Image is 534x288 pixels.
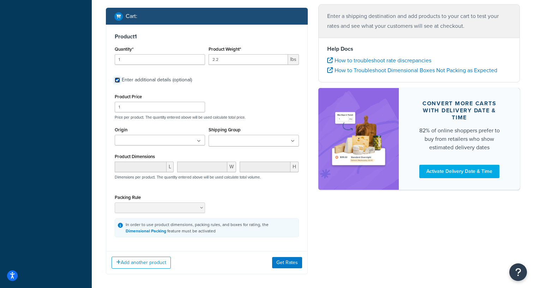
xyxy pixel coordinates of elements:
button: Add another product [112,257,171,269]
input: Enter additional details (optional) [115,77,120,83]
span: W [227,162,236,172]
p: Enter a shipping destination and add products to your cart to test your rates and see what your c... [327,11,511,31]
label: Shipping Group [209,127,241,132]
label: Packing Rule [115,195,141,200]
a: How to Troubleshoot Dimensional Boxes Not Packing as Expected [327,66,497,74]
h3: Product 1 [115,33,299,40]
button: Get Rates [272,257,302,268]
label: Product Price [115,94,142,99]
a: Activate Delivery Date & Time [419,165,499,178]
span: H [290,162,299,172]
div: 82% of online shoppers prefer to buy from retailers who show estimated delivery dates [416,126,503,152]
a: Dimensional Packing [126,228,166,234]
span: lbs [288,54,299,65]
div: In order to use product dimensions, packing rules, and boxes for rating, the feature must be acti... [126,221,269,234]
h2: Cart : [126,13,137,19]
h4: Help Docs [327,45,511,53]
a: How to troubleshoot rate discrepancies [327,56,431,64]
input: 0.00 [209,54,288,65]
div: Convert more carts with delivery date & time [416,100,503,121]
input: 0 [115,54,205,65]
p: Dimensions per product. The quantity entered above will be used calculate total volume. [113,175,261,180]
span: L [167,162,174,172]
label: Product Weight* [209,46,241,52]
img: feature-image-ddt-36eae7f7280da8017bfb280eaccd9c446f90b1fe08728e4019434db127062ab4.png [329,99,389,179]
label: Origin [115,127,127,132]
button: Open Resource Center [509,263,527,281]
label: Quantity* [115,46,133,52]
label: Product Dimensions [115,154,155,159]
p: Price per product. The quantity entered above will be used calculate total price. [113,115,301,120]
div: Enter additional details (optional) [122,75,192,85]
